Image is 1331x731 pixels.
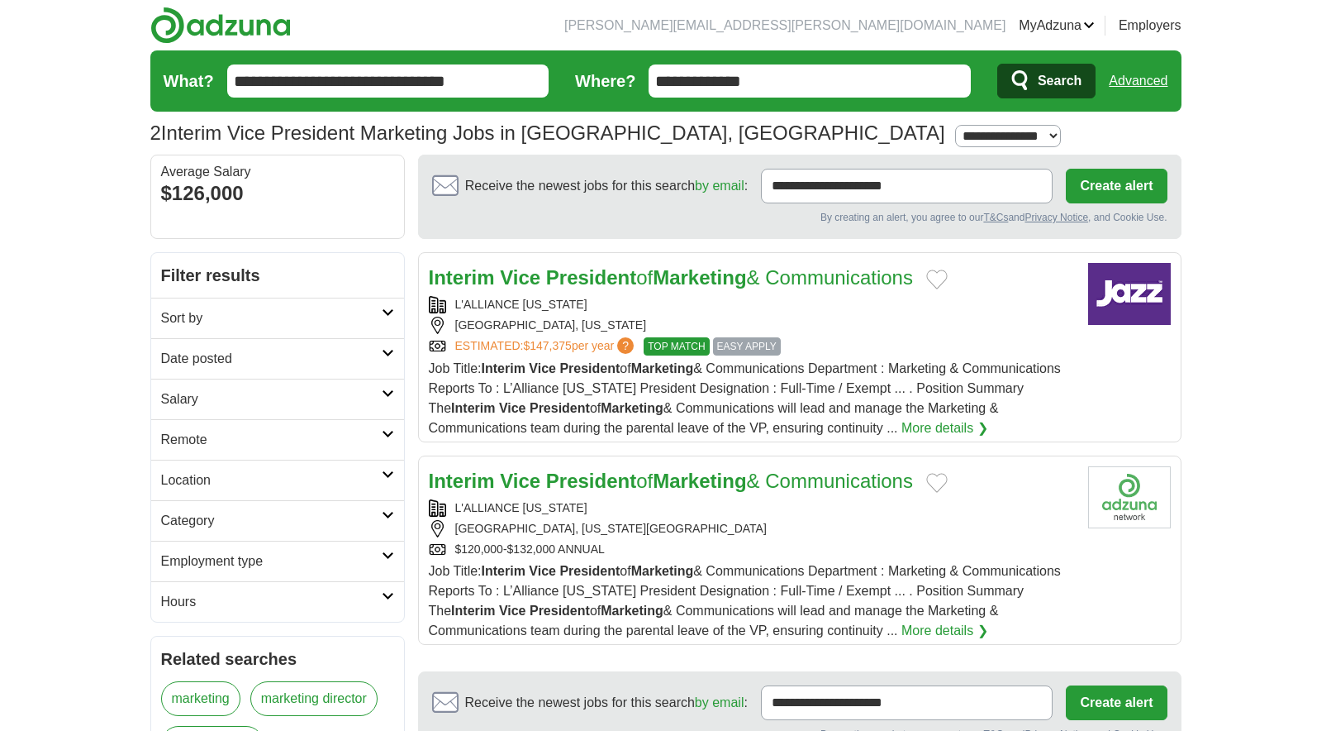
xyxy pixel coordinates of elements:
[429,317,1075,334] div: [GEOGRAPHIC_DATA], [US_STATE]
[151,298,404,338] a: Sort by
[465,176,748,196] span: Receive the newest jobs for this search :
[695,695,744,709] a: by email
[161,430,382,450] h2: Remote
[161,389,382,409] h2: Salary
[983,212,1008,223] a: T&Cs
[546,470,636,492] strong: President
[429,470,913,492] a: Interim Vice PresidentofMarketing& Communications
[432,210,1167,225] div: By creating an alert, you agree to our and , and Cookie Use.
[161,592,382,612] h2: Hours
[631,361,694,375] strong: Marketing
[161,308,382,328] h2: Sort by
[926,270,948,289] button: Add to favorite jobs
[451,401,495,415] strong: Interim
[151,419,404,460] a: Remote
[250,681,378,716] a: marketing director
[653,470,746,492] strong: Marketing
[1088,466,1171,528] img: Company logo
[1066,169,1167,203] button: Create alert
[601,401,663,415] strong: Marketing
[429,296,1075,313] div: L'ALLIANCE [US_STATE]
[161,165,394,179] div: Average Salary
[151,338,404,379] a: Date posted
[546,266,636,289] strong: President
[429,470,495,492] strong: Interim
[713,337,781,356] span: EASY APPLY
[1024,212,1088,223] a: Privacy Notice
[1088,263,1171,325] img: Company logo
[601,604,663,618] strong: Marketing
[529,564,556,578] strong: Vice
[150,118,161,148] span: 2
[1038,64,1081,98] span: Search
[1066,686,1167,720] button: Create alert
[564,16,1005,36] li: [PERSON_NAME][EMAIL_ADDRESS][PERSON_NAME][DOMAIN_NAME]
[164,69,214,93] label: What?
[151,500,404,541] a: Category
[482,361,525,375] strong: Interim
[644,337,709,356] span: TOP MATCH
[482,564,525,578] strong: Interim
[499,401,526,415] strong: Vice
[455,337,638,356] a: ESTIMATED:$147,375per year?
[161,552,382,571] h2: Employment type
[150,7,291,44] img: Adzuna logo
[901,621,988,641] a: More details ❯
[161,349,382,369] h2: Date posted
[559,361,620,375] strong: President
[151,581,404,622] a: Hours
[161,647,394,671] h2: Related searches
[451,604,495,618] strong: Interim
[151,379,404,419] a: Salary
[1019,16,1095,36] a: MyAdzuna
[1119,16,1181,36] a: Employers
[161,681,240,716] a: marketing
[429,499,1075,517] div: L'ALLIANCE [US_STATE]
[161,471,382,490] h2: Location
[1109,64,1167,98] a: Advanced
[500,266,540,289] strong: Vice
[631,564,694,578] strong: Marketing
[151,460,404,500] a: Location
[617,337,634,354] span: ?
[429,520,1075,537] div: [GEOGRAPHIC_DATA], [US_STATE][GEOGRAPHIC_DATA]
[429,266,495,289] strong: Interim
[161,511,382,531] h2: Category
[926,473,948,493] button: Add to favorite jobs
[161,179,394,208] div: $126,000
[575,69,635,93] label: Where?
[465,693,748,713] span: Receive the newest jobs for this search :
[523,339,571,352] span: $147,375
[429,361,1061,435] span: Job Title: of & Communications Department : Marketing & Communications Reports To : L’Alliance [U...
[695,179,744,193] a: by email
[150,122,945,144] h1: Interim Vice President Marketing Jobs in [GEOGRAPHIC_DATA], [GEOGRAPHIC_DATA]
[997,64,1096,98] button: Search
[530,401,590,415] strong: President
[653,266,746,289] strong: Marketing
[530,604,590,618] strong: President
[151,253,404,298] h2: Filter results
[529,361,556,375] strong: Vice
[499,604,526,618] strong: Vice
[901,418,988,438] a: More details ❯
[559,564,620,578] strong: President
[429,564,1061,638] span: Job Title: of & Communications Department : Marketing & Communications Reports To : L’Alliance [U...
[500,470,540,492] strong: Vice
[429,541,1075,558] div: $120,000-$132,000 ANNUAL
[429,266,913,289] a: Interim Vice PresidentofMarketing& Communications
[151,541,404,581] a: Employment type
